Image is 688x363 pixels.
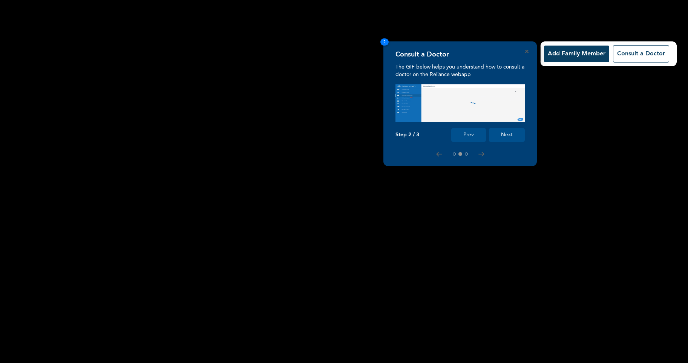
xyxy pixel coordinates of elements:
[613,45,669,63] button: Consult a Doctor
[544,46,609,62] button: Add Family Member
[395,50,449,59] h4: Consult a Doctor
[395,84,525,122] img: consult_tour.f0374f2500000a21e88d.gif
[395,132,419,138] p: Step 2 / 3
[380,38,389,46] span: 2
[489,128,525,142] button: Next
[525,50,529,53] button: Close
[395,63,525,78] p: The GIF below helps you understand how to consult a doctor on the Reliance webapp
[451,128,486,142] button: Prev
